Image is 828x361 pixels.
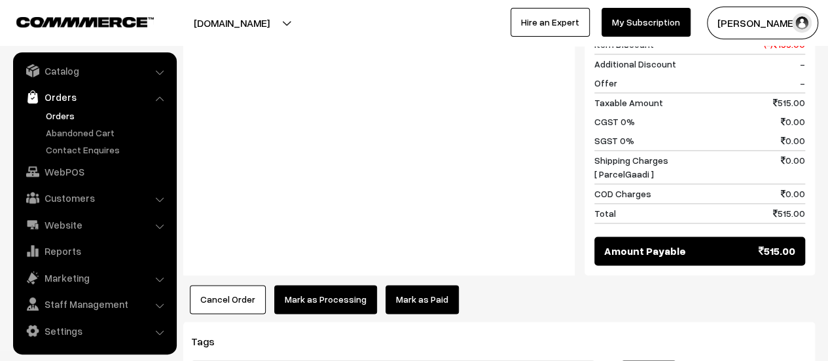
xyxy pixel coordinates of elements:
[759,243,795,259] span: 515.00
[16,59,172,83] a: Catalog
[773,96,805,109] span: 515.00
[16,239,172,263] a: Reports
[707,7,818,39] button: [PERSON_NAME]
[16,160,172,183] a: WebPOS
[16,85,172,109] a: Orders
[781,187,805,200] span: 0.00
[190,285,266,314] button: Cancel Order
[16,13,131,29] a: COMMMERCE
[594,76,617,90] span: Offer
[594,115,635,128] span: CGST 0%
[386,285,459,314] a: Mark as Paid
[594,96,663,109] span: Taxable Amount
[594,187,651,200] span: COD Charges
[274,285,377,314] button: Mark as Processing
[602,8,691,37] a: My Subscription
[191,334,230,347] span: Tags
[594,57,676,71] span: Additional Discount
[511,8,590,37] a: Hire an Expert
[594,206,616,220] span: Total
[148,7,315,39] button: [DOMAIN_NAME]
[43,126,172,140] a: Abandoned Cart
[43,143,172,157] a: Contact Enquires
[800,57,805,71] span: -
[16,266,172,290] a: Marketing
[781,115,805,128] span: 0.00
[16,213,172,237] a: Website
[594,153,668,181] span: Shipping Charges [ ParcelGaadi ]
[16,292,172,316] a: Staff Management
[781,153,805,181] span: 0.00
[800,76,805,90] span: -
[604,243,686,259] span: Amount Payable
[773,206,805,220] span: 515.00
[792,13,812,33] img: user
[781,134,805,147] span: 0.00
[16,17,154,27] img: COMMMERCE
[43,109,172,123] a: Orders
[16,186,172,210] a: Customers
[16,319,172,343] a: Settings
[594,134,634,147] span: SGST 0%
